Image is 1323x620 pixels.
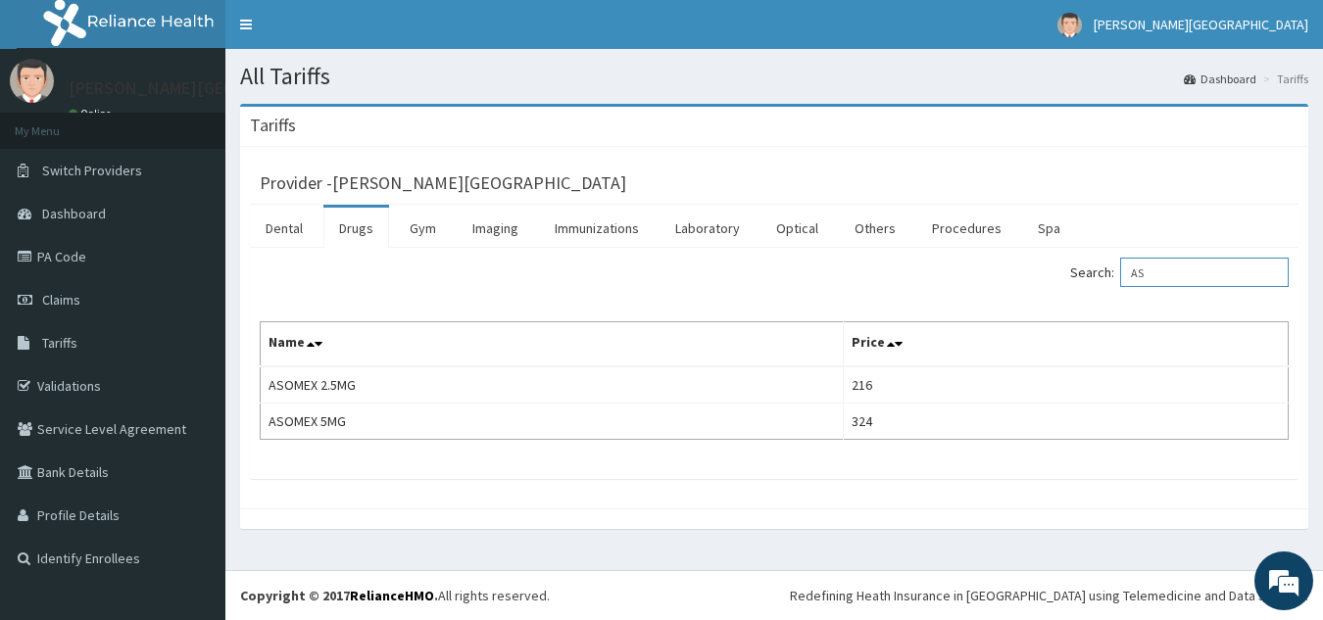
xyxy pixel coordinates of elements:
a: Online [69,107,116,120]
span: Claims [42,291,80,309]
a: Dashboard [1184,71,1256,87]
td: 324 [843,404,1288,440]
span: We're online! [114,185,270,383]
label: Search: [1070,258,1289,287]
strong: Copyright © 2017 . [240,587,438,604]
a: RelianceHMO [350,587,434,604]
a: Dental [250,208,318,249]
a: Optical [760,208,834,249]
td: ASOMEX 5MG [261,404,844,440]
div: Redefining Heath Insurance in [GEOGRAPHIC_DATA] using Telemedicine and Data Science! [790,586,1308,605]
a: Imaging [457,208,534,249]
a: Drugs [323,208,389,249]
img: User Image [10,59,54,103]
div: Chat with us now [102,110,329,135]
a: Spa [1022,208,1076,249]
span: [PERSON_NAME][GEOGRAPHIC_DATA] [1094,16,1308,33]
th: Price [843,322,1288,367]
h1: All Tariffs [240,64,1308,89]
a: Laboratory [660,208,756,249]
span: Switch Providers [42,162,142,179]
th: Name [261,322,844,367]
a: Procedures [916,208,1017,249]
td: ASOMEX 2.5MG [261,366,844,404]
footer: All rights reserved. [225,570,1323,620]
img: User Image [1057,13,1082,37]
span: Dashboard [42,205,106,222]
textarea: Type your message and hit 'Enter' [10,412,373,481]
a: Others [839,208,911,249]
td: 216 [843,366,1288,404]
h3: Provider - [PERSON_NAME][GEOGRAPHIC_DATA] [260,174,626,192]
img: d_794563401_company_1708531726252_794563401 [36,98,79,147]
a: Immunizations [539,208,655,249]
a: Gym [394,208,452,249]
p: [PERSON_NAME][GEOGRAPHIC_DATA] [69,79,359,97]
span: Tariffs [42,334,77,352]
input: Search: [1120,258,1289,287]
div: Minimize live chat window [321,10,368,57]
li: Tariffs [1258,71,1308,87]
h3: Tariffs [250,117,296,134]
